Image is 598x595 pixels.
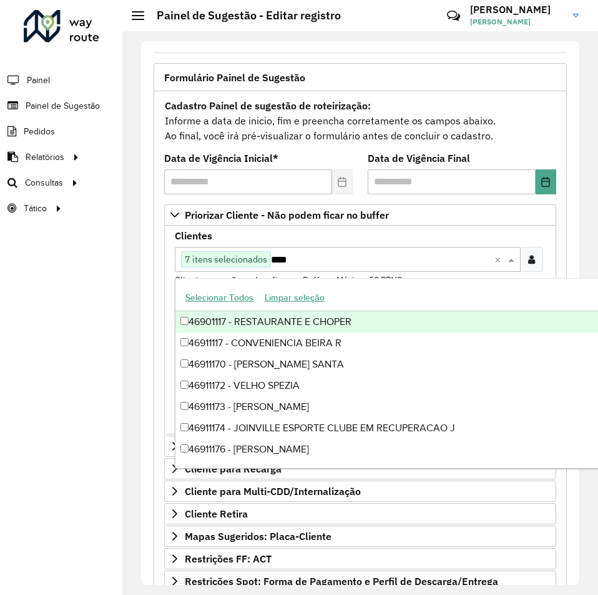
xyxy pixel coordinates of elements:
[164,458,556,479] a: Cliente para Recarga
[164,503,556,524] a: Cliente Retira
[185,210,389,220] span: Priorizar Cliente - Não podem ficar no buffer
[175,274,402,286] small: Clientes que não podem ficar no Buffer – Máximo 50 PDVS
[165,99,371,112] strong: Cadastro Painel de sugestão de roteirização:
[368,151,470,166] label: Data de Vigência Final
[164,436,556,457] a: Preservar Cliente - Devem ficar no buffer, não roteirizar
[164,151,278,166] label: Data de Vigência Inicial
[175,228,212,243] label: Clientes
[185,531,331,541] span: Mapas Sugeridos: Placa-Cliente
[494,252,505,267] span: Clear all
[182,252,270,267] span: 7 itens selecionados
[164,226,556,434] div: Priorizar Cliente - Não podem ficar no buffer
[440,2,467,29] a: Contato Rápido
[259,288,330,307] button: Limpar seleção
[185,486,361,496] span: Cliente para Multi-CDD/Internalização
[470,16,564,27] span: [PERSON_NAME]
[180,288,259,307] button: Selecionar Todos
[164,204,556,226] a: Priorizar Cliente - Não podem ficar no buffer
[26,99,100,112] span: Painel de Sugestão
[26,151,64,164] span: Relatórios
[27,74,50,87] span: Painel
[185,509,248,519] span: Cliente Retira
[185,576,498,586] span: Restrições Spot: Forma de Pagamento e Perfil de Descarga/Entrega
[24,125,55,138] span: Pedidos
[164,72,305,82] span: Formulário Painel de Sugestão
[24,202,47,215] span: Tático
[164,481,556,502] a: Cliente para Multi-CDD/Internalização
[164,548,556,569] a: Restrições FF: ACT
[536,169,556,194] button: Choose Date
[164,97,556,144] div: Informe a data de inicio, fim e preencha corretamente os campos abaixo. Ao final, você irá pré-vi...
[144,9,341,22] h2: Painel de Sugestão - Editar registro
[185,464,282,474] span: Cliente para Recarga
[25,176,63,189] span: Consultas
[164,526,556,547] a: Mapas Sugeridos: Placa-Cliente
[470,4,564,16] h3: [PERSON_NAME]
[185,554,272,564] span: Restrições FF: ACT
[164,571,556,592] a: Restrições Spot: Forma de Pagamento e Perfil de Descarga/Entrega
